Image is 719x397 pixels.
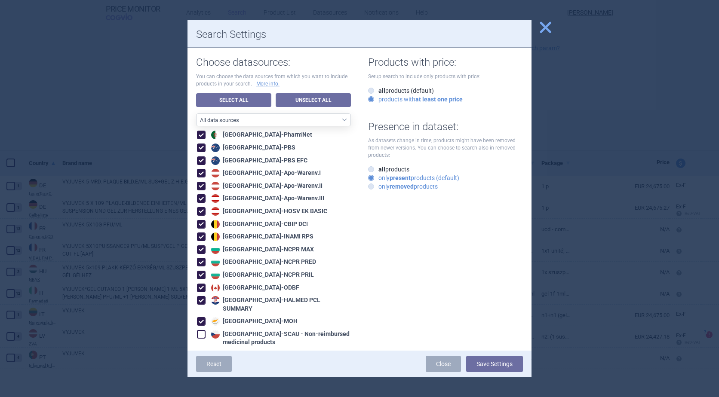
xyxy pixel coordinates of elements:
img: Austria [211,182,220,190]
label: products [368,165,409,174]
img: Bulgaria [211,245,220,254]
img: Bulgaria [211,271,220,279]
h1: Products with price: [368,56,523,69]
a: Close [426,356,461,372]
strong: at least one price [415,96,463,103]
img: Austria [211,207,220,216]
label: products with [368,95,463,104]
a: Unselect All [276,93,351,107]
img: Austria [211,194,220,203]
div: [GEOGRAPHIC_DATA] - Apo-Warenv.III [209,194,324,203]
strong: present [390,174,411,181]
strong: all [378,87,385,94]
p: As datasets change in time, products might have been removed from newer versions. You can choose ... [368,137,523,159]
div: [GEOGRAPHIC_DATA] - ODBF [209,284,299,292]
img: Austria [211,169,220,177]
p: Setup search to include only products with price: [368,73,523,80]
label: products (default) [368,86,434,95]
div: [GEOGRAPHIC_DATA] - NCPR PRIL [209,271,314,279]
label: only products [368,182,438,191]
label: only products (default) [368,174,459,182]
img: Croatia [211,296,220,305]
div: [GEOGRAPHIC_DATA] - PBS [209,144,295,152]
div: [GEOGRAPHIC_DATA] - INAMI RPS [209,232,313,241]
div: [GEOGRAPHIC_DATA] - MOH [209,317,298,326]
a: Reset [196,356,232,372]
div: [GEOGRAPHIC_DATA] - Apo-Warenv.II [209,182,323,190]
h1: Presence in dataset: [368,121,523,133]
div: [GEOGRAPHIC_DATA] - HALMED PCL SUMMARY [209,296,351,313]
img: Belgium [211,232,220,241]
img: Canada [211,284,220,292]
a: Select All [196,93,271,107]
strong: removed [390,183,414,190]
img: Bulgaria [211,258,220,266]
h1: Choose datasources: [196,56,351,69]
div: [GEOGRAPHIC_DATA] - HOSV EK BASIC [209,207,327,216]
div: [GEOGRAPHIC_DATA] - CBIP DCI [209,220,308,229]
img: Cyprus [211,317,220,326]
div: [GEOGRAPHIC_DATA] - NCPR PRED [209,258,316,266]
img: Australia [211,144,220,152]
div: [GEOGRAPHIC_DATA] - Pharm'Net [209,131,312,139]
div: [GEOGRAPHIC_DATA] - PBS EFC [209,156,307,165]
p: You can choose the data sources from which you want to include products in your search. [196,73,351,88]
h1: Search Settings [196,28,523,41]
img: Algeria [211,131,220,139]
div: [GEOGRAPHIC_DATA] - Apo-Warenv.I [209,169,321,177]
button: Save Settings [466,356,523,372]
img: Belgium [211,220,220,229]
div: [GEOGRAPHIC_DATA] - SCAU - Non-reimbursed medicinal products [209,330,351,347]
img: Czech Republic [211,330,220,339]
div: [GEOGRAPHIC_DATA] - NCPR MAX [209,245,314,254]
strong: all [378,166,385,173]
img: Australia [211,156,220,165]
a: More info. [256,80,280,88]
